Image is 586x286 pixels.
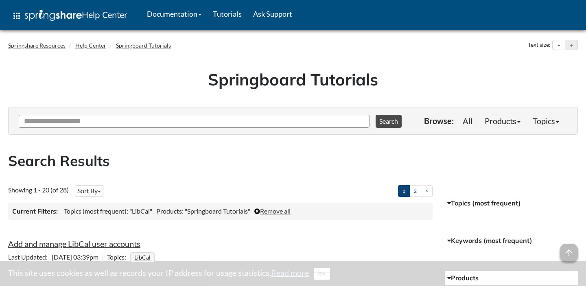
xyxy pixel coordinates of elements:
span: Products: [156,207,184,215]
button: Topics (most frequent) [445,196,578,211]
h2: Search Results [8,151,578,171]
button: Products [445,271,578,286]
h3: Current Filters [12,207,58,216]
button: Keywords (most frequent) [445,234,578,248]
a: Springshare Resources [8,42,66,49]
a: Tutorials [207,4,247,24]
span: "Springboard Tutorials" [185,207,250,215]
span: Last Updated [8,253,52,261]
span: [DATE] 03:39pm [8,253,103,261]
a: 2 [409,185,421,197]
a: Products [479,113,527,129]
span: Help Center [82,9,127,20]
a: All [457,113,479,129]
a: Remove all [254,207,291,215]
a: LibCal [133,251,152,263]
a: Ask Support [247,4,298,24]
p: Browse: [424,115,454,127]
span: "LibCal" [129,207,152,215]
span: apps [12,11,22,21]
ul: Pagination of search results [398,185,433,197]
a: Topics [527,113,565,129]
ul: Topics [130,253,157,261]
a: > [421,185,433,197]
h1: Springboard Tutorials [14,68,572,91]
button: Search [376,115,402,128]
a: arrow_upward [560,245,578,254]
button: Increase text size [565,40,577,50]
span: Topics [107,253,130,261]
button: Sort By [75,185,103,196]
div: Text size: [526,40,552,50]
span: Showing 1 - 20 (of 28) [8,186,69,194]
a: 1 [398,185,410,197]
img: Springshare [25,10,82,21]
button: Decrease text size [553,40,565,50]
a: Help Center [75,42,106,49]
span: Topics (most frequent): [64,207,128,215]
a: Springboard Tutorials [116,42,171,49]
a: Add and manage LibCal user accounts [8,239,140,249]
a: Documentation [141,4,207,24]
a: apps Help Center [6,4,133,28]
span: arrow_upward [560,244,578,262]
